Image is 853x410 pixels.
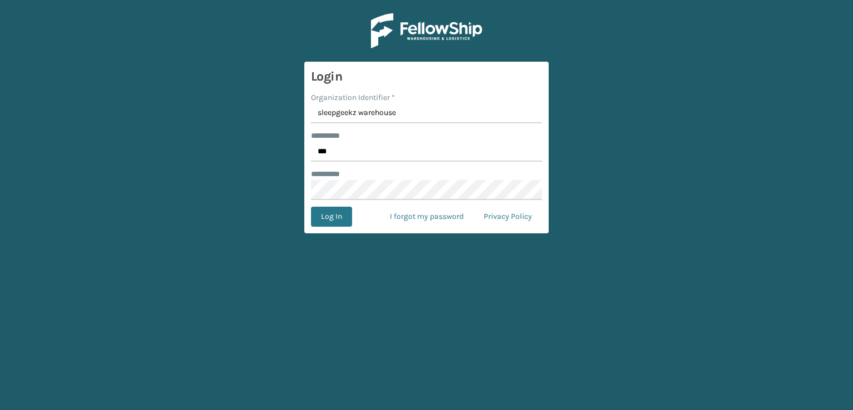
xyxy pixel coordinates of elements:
[311,207,352,227] button: Log In
[380,207,474,227] a: I forgot my password
[474,207,542,227] a: Privacy Policy
[311,68,542,85] h3: Login
[311,92,395,103] label: Organization Identifier
[371,13,482,48] img: Logo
